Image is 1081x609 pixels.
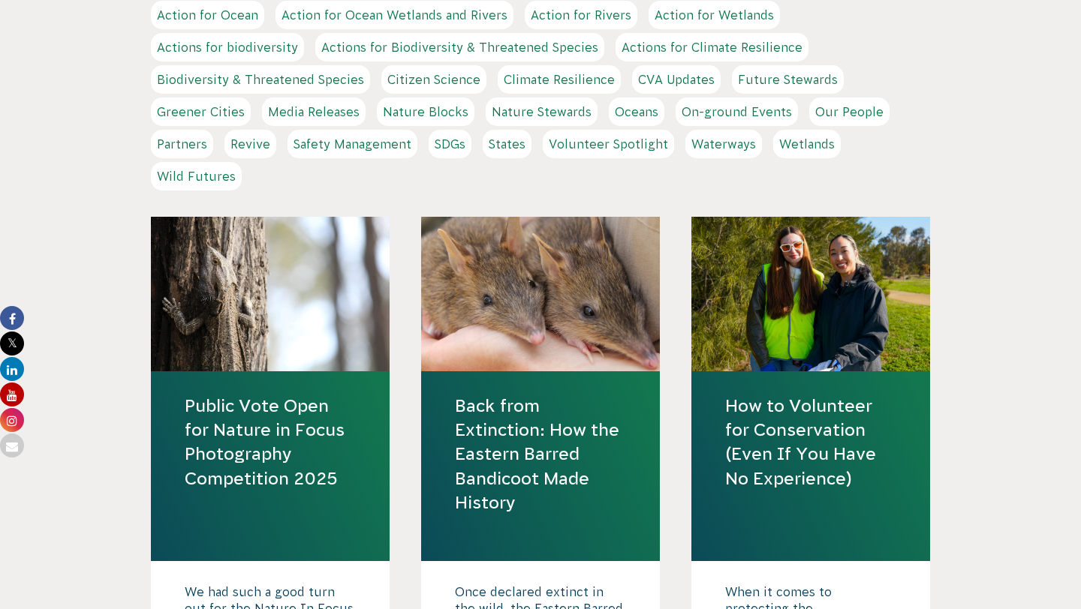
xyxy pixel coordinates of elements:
[632,65,721,94] a: CVA Updates
[151,1,264,29] a: Action for Ocean
[315,33,604,61] a: Actions for Biodiversity & Threatened Species
[525,1,637,29] a: Action for Rivers
[185,394,356,490] a: Public Vote Open for Nature in Focus Photography Competition 2025
[616,33,808,61] a: Actions for Climate Resilience
[429,130,471,158] a: SDGs
[276,1,513,29] a: Action for Ocean Wetlands and Rivers
[725,394,896,490] a: How to Volunteer for Conservation (Even If You Have No Experience)
[224,130,276,158] a: Revive
[483,130,531,158] a: States
[262,97,366,126] a: Media Releases
[151,65,370,94] a: Biodiversity & Threatened Species
[288,130,417,158] a: Safety Management
[151,97,251,126] a: Greener Cities
[676,97,798,126] a: On-ground Events
[151,162,242,190] a: Wild Futures
[543,130,674,158] a: Volunteer Spotlight
[151,130,213,158] a: Partners
[773,130,841,158] a: Wetlands
[151,33,304,61] a: Actions for biodiversity
[685,130,762,158] a: Waterways
[609,97,664,126] a: Oceans
[732,65,844,94] a: Future Stewards
[381,65,486,94] a: Citizen Science
[455,394,626,514] a: Back from Extinction: How the Eastern Barred Bandicoot Made History
[486,97,598,126] a: Nature Stewards
[809,97,890,126] a: Our People
[498,65,621,94] a: Climate Resilience
[649,1,780,29] a: Action for Wetlands
[377,97,474,126] a: Nature Blocks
